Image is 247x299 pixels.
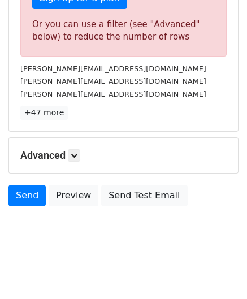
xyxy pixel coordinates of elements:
[101,185,187,206] a: Send Test Email
[49,185,98,206] a: Preview
[190,245,247,299] iframe: Chat Widget
[20,64,206,73] small: [PERSON_NAME][EMAIL_ADDRESS][DOMAIN_NAME]
[20,77,206,85] small: [PERSON_NAME][EMAIL_ADDRESS][DOMAIN_NAME]
[20,90,206,98] small: [PERSON_NAME][EMAIL_ADDRESS][DOMAIN_NAME]
[20,149,227,162] h5: Advanced
[20,106,68,120] a: +47 more
[32,18,215,44] div: Or you can use a filter (see "Advanced" below) to reduce the number of rows
[8,185,46,206] a: Send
